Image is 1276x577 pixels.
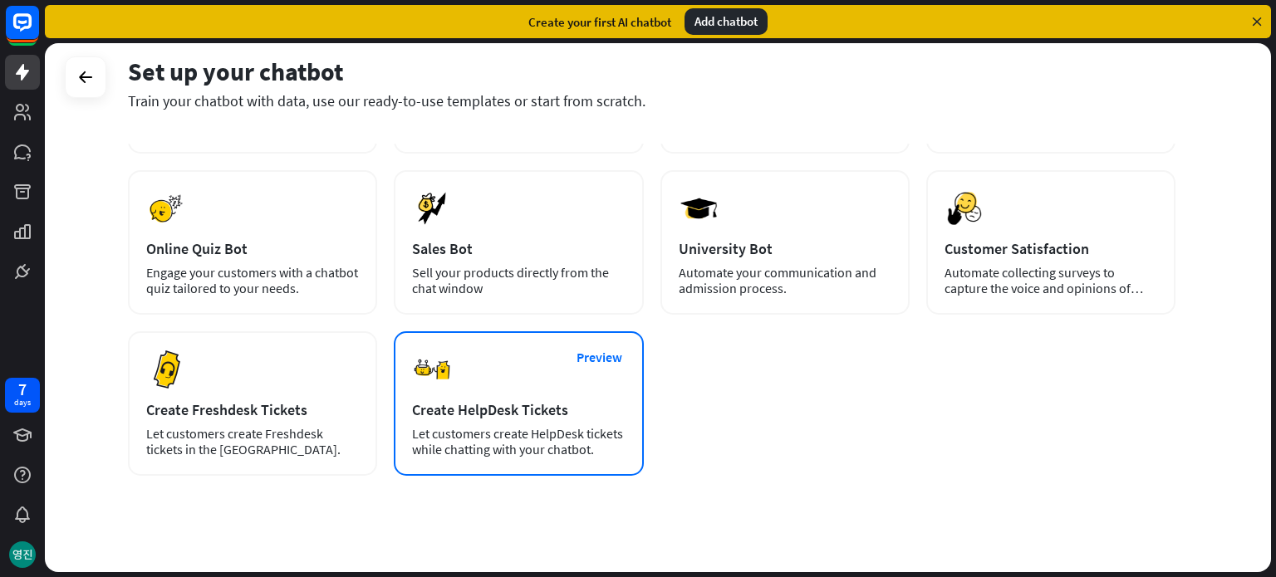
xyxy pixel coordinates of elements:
[18,382,27,397] div: 7
[685,8,768,35] div: Add chatbot
[146,400,359,419] div: Create Freshdesk Tickets
[945,265,1157,296] div: Automate collecting surveys to capture the voice and opinions of your customers.
[146,265,359,296] div: Engage your customers with a chatbot quiz tailored to your needs.
[567,342,633,373] button: Preview
[13,7,63,56] button: Open LiveChat chat widget
[14,397,31,408] div: days
[412,265,625,296] div: Sell your products directly from the chat window
[128,91,1175,110] div: Train your chatbot with data, use our ready-to-use templates or start from scratch.
[679,265,891,296] div: Automate your communication and admission process.
[146,426,359,457] div: Let customers create Freshdesk tickets in the [GEOGRAPHIC_DATA].
[679,239,891,258] div: University Bot
[412,239,625,258] div: Sales Bot
[128,56,1175,87] div: Set up your chatbot
[5,378,40,413] a: 7 days
[528,14,671,30] div: Create your first AI chatbot
[945,239,1157,258] div: Customer Satisfaction
[412,400,625,419] div: Create HelpDesk Tickets
[412,426,625,457] div: Let customers create HelpDesk tickets while chatting with your chatbot.
[146,239,359,258] div: Online Quiz Bot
